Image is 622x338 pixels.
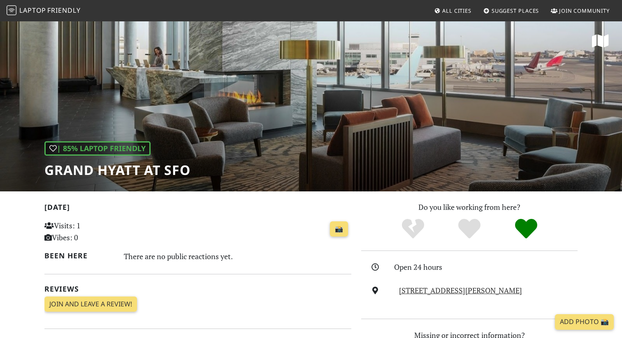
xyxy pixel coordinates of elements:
img: LaptopFriendly [7,5,16,15]
a: 📸 [330,221,348,237]
div: No [385,218,441,240]
span: Join Community [559,7,610,14]
h2: [DATE] [44,203,351,215]
a: Suggest Places [480,3,543,18]
div: There are no public reactions yet. [124,250,352,263]
span: Friendly [47,6,80,15]
div: Yes [441,218,498,240]
a: All Cities [431,3,475,18]
a: LaptopFriendly LaptopFriendly [7,4,81,18]
div: | 85% Laptop Friendly [44,141,151,156]
h1: Grand Hyatt At SFO [44,162,190,178]
p: Do you like working from here? [361,201,578,213]
a: Join and leave a review! [44,297,137,312]
div: Definitely! [498,218,555,240]
span: Laptop [19,6,46,15]
h2: Reviews [44,285,351,293]
p: Visits: 1 Vibes: 0 [44,220,140,244]
a: Join Community [548,3,613,18]
h2: Been here [44,251,114,260]
span: All Cities [442,7,471,14]
span: Suggest Places [492,7,539,14]
div: Open 24 hours [394,261,583,273]
a: [STREET_ADDRESS][PERSON_NAME] [399,285,522,295]
a: Add Photo 📸 [555,314,614,330]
